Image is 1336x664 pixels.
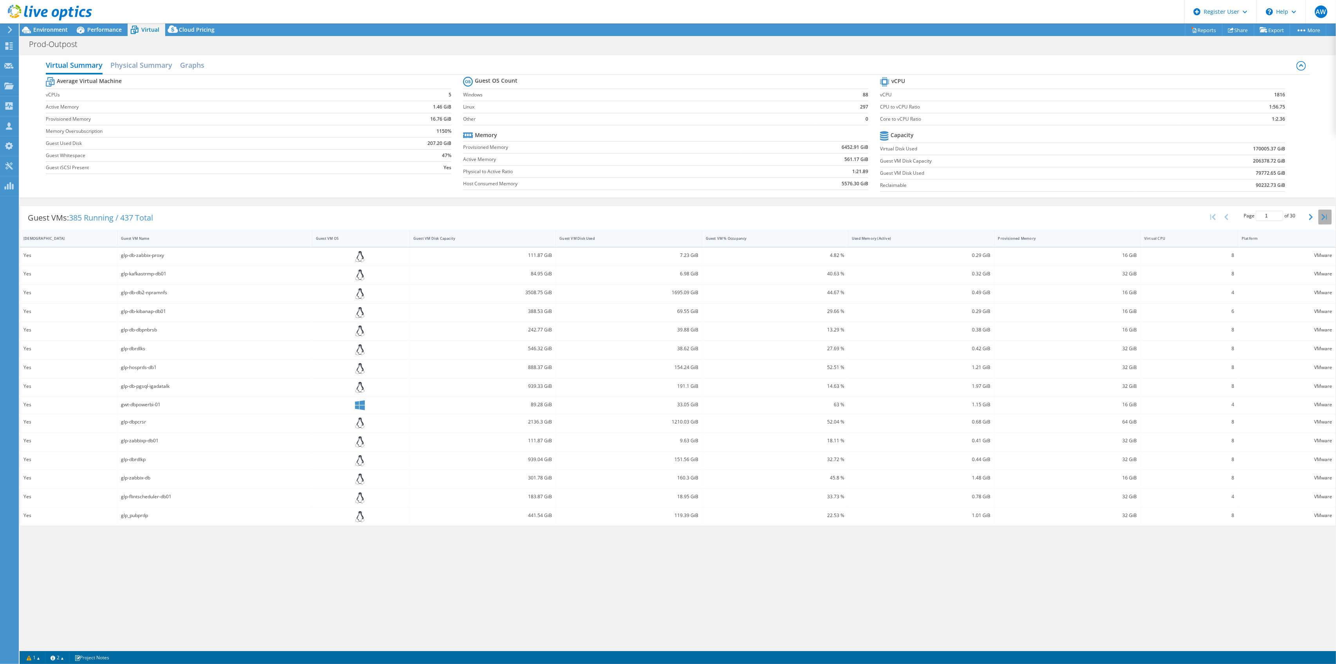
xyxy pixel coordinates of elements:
[706,288,844,297] div: 44.67 %
[1242,382,1332,391] div: VMware
[463,115,815,123] label: Other
[121,474,308,482] div: glp-zabbix-db
[998,363,1137,372] div: 32 GiB
[23,288,114,297] div: Yes
[1254,24,1290,36] a: Export
[23,344,114,353] div: Yes
[998,307,1137,316] div: 16 GiB
[413,236,543,241] div: Guest VM Disk Capacity
[23,511,114,520] div: Yes
[1144,344,1234,353] div: 8
[46,164,354,172] label: Guest iSCSI Present
[23,307,114,316] div: Yes
[1144,511,1234,520] div: 8
[180,57,204,73] h2: Graphs
[706,400,844,409] div: 63 %
[998,270,1137,278] div: 32 GiB
[1253,157,1285,165] b: 206378.72 GiB
[121,326,308,334] div: glp-db-dbpnbrsb
[1269,103,1285,111] b: 1:56.75
[891,131,914,139] b: Capacity
[121,251,308,260] div: glp-db-zabbix-proxy
[413,474,552,482] div: 301.78 GiB
[427,139,451,147] b: 207.20 GiB
[316,236,397,241] div: Guest VM OS
[1242,251,1332,260] div: VMware
[433,103,451,111] b: 1.46 GiB
[852,236,981,241] div: Used Memory (Active)
[880,115,1179,123] label: Core to vCPU Ratio
[69,212,153,223] span: 385 Running / 437 Total
[413,344,552,353] div: 546.32 GiB
[559,236,689,241] div: Guest VM Disk Used
[413,288,552,297] div: 3508.75 GiB
[1242,436,1332,445] div: VMware
[121,307,308,316] div: glp-db-kibanap-db01
[891,77,905,85] b: vCPU
[880,103,1179,111] label: CPU to vCPU Ratio
[25,40,90,49] h1: Prod-Outpost
[110,57,172,73] h2: Physical Summary
[1266,8,1273,15] svg: \n
[463,156,741,163] label: Active Memory
[463,103,815,111] label: Linux
[1144,236,1225,241] div: Virtual CPU
[1144,363,1234,372] div: 8
[863,91,868,99] b: 88
[1222,24,1254,36] a: Share
[21,653,45,662] a: 1
[852,492,990,501] div: 0.78 GiB
[33,26,68,33] span: Environment
[706,474,844,482] div: 45.8 %
[141,26,159,33] span: Virtual
[23,270,114,278] div: Yes
[706,511,844,520] div: 22.53 %
[413,251,552,260] div: 111.87 GiB
[1242,344,1332,353] div: VMware
[23,455,114,464] div: Yes
[880,91,1179,99] label: vCPU
[23,326,114,334] div: Yes
[852,400,990,409] div: 1.15 GiB
[23,436,114,445] div: Yes
[463,143,741,151] label: Provisioned Memory
[998,418,1137,426] div: 64 GiB
[559,363,698,372] div: 154.24 GiB
[121,418,308,426] div: glp-dbpcrsr
[23,363,114,372] div: Yes
[852,251,990,260] div: 0.29 GiB
[449,91,451,99] b: 5
[1290,212,1295,219] span: 30
[23,251,114,260] div: Yes
[852,307,990,316] div: 0.29 GiB
[1315,5,1327,18] span: AW
[706,436,844,445] div: 18.11 %
[852,326,990,334] div: 0.38 GiB
[1144,288,1234,297] div: 4
[706,455,844,464] div: 32.72 %
[998,492,1137,501] div: 32 GiB
[842,180,868,188] b: 5576.30 GiB
[121,511,308,520] div: glp_pubprdp
[1242,307,1332,316] div: VMware
[1242,363,1332,372] div: VMware
[1144,492,1234,501] div: 4
[413,492,552,501] div: 183.87 GiB
[1256,181,1285,189] b: 90232.73 GiB
[706,251,844,260] div: 4.82 %
[121,382,308,391] div: glp-db-pgsql-igadatalk
[413,326,552,334] div: 242.77 GiB
[46,91,354,99] label: vCPUs
[998,511,1137,520] div: 32 GiB
[1242,492,1332,501] div: VMware
[559,251,698,260] div: 7.23 GiB
[87,26,122,33] span: Performance
[46,115,354,123] label: Provisioned Memory
[1242,270,1332,278] div: VMware
[1242,511,1332,520] div: VMware
[121,363,308,372] div: glp-hosprds-db1
[706,363,844,372] div: 52.51 %
[706,307,844,316] div: 29.66 %
[1256,211,1283,221] input: jump to page
[1242,326,1332,334] div: VMware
